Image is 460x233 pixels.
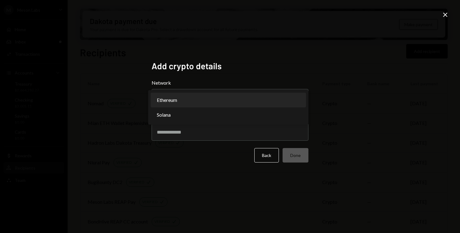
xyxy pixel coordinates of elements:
h2: Add crypto details [152,60,308,72]
button: Network [152,89,308,106]
span: Ethereum [157,96,177,104]
button: Back [254,148,279,163]
label: Network [152,79,308,86]
span: Solana [157,111,171,119]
